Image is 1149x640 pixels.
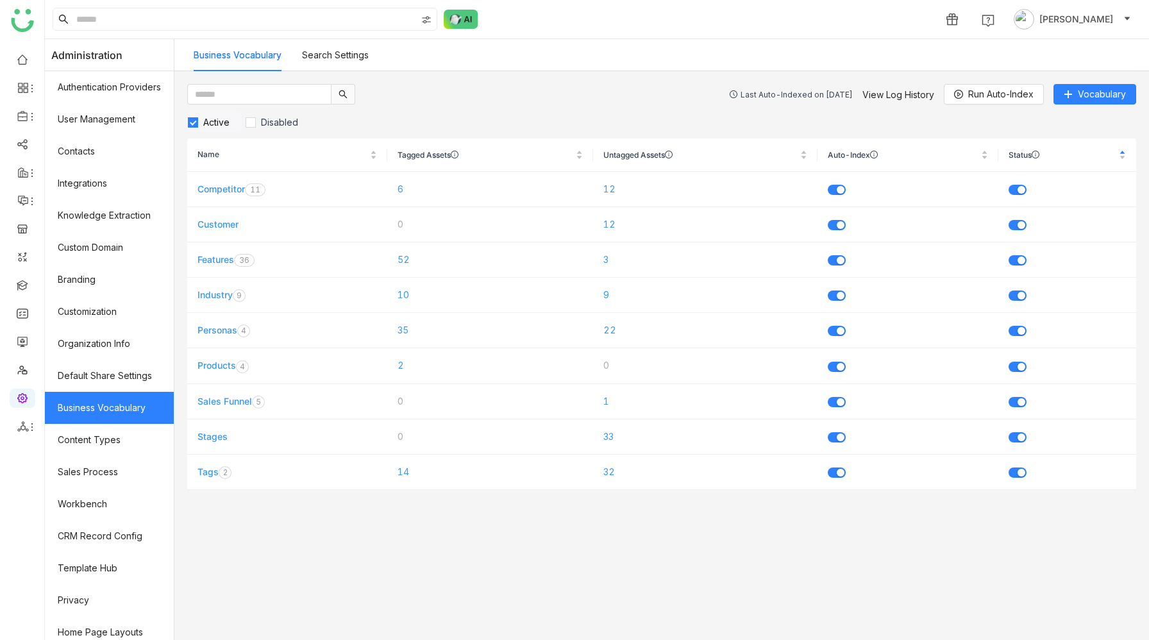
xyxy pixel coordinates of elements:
[250,183,255,196] p: 1
[828,151,978,158] span: Auto-Index
[255,183,260,196] p: 1
[968,87,1034,101] span: Run Auto-Index
[302,49,369,60] a: Search Settings
[387,172,593,207] td: 6
[233,289,246,302] nz-badge-sup: 9
[593,384,818,419] td: 1
[1078,87,1126,101] span: Vocabulary
[222,466,228,479] p: 2
[1011,9,1134,29] button: [PERSON_NAME]
[252,396,265,408] nz-badge-sup: 5
[387,348,593,383] td: 2
[234,254,255,267] nz-badge-sup: 36
[593,419,818,455] td: 33
[387,278,593,313] td: 10
[1009,151,1116,158] span: Status
[593,348,818,383] td: 0
[237,324,250,337] nz-badge-sup: 4
[51,39,122,71] span: Administration
[197,219,239,230] a: Customer
[593,313,818,348] td: 22
[398,151,573,158] span: Tagged Assets
[421,15,432,25] img: search-type.svg
[236,360,249,373] nz-badge-sup: 4
[593,172,818,207] td: 12
[244,254,249,267] p: 6
[11,9,34,32] img: logo
[1014,9,1034,29] img: avatar
[45,232,174,264] a: Custom Domain
[194,49,281,60] a: Business Vocabulary
[45,103,174,135] a: User Management
[444,10,478,29] img: ask-buddy-normal.svg
[45,488,174,520] a: Workbench
[45,552,174,584] a: Template Hub
[593,207,818,242] td: 12
[593,455,818,490] td: 32
[197,466,219,477] a: Tags
[387,207,593,242] td: 0
[197,183,245,194] a: Competitor
[256,117,303,128] span: Disabled
[45,296,174,328] a: Customization
[603,151,798,158] span: Untagged Assets
[387,455,593,490] td: 14
[256,396,261,408] p: 5
[862,89,934,100] a: View Log History
[45,584,174,616] a: Privacy
[198,117,235,128] span: Active
[245,183,265,196] nz-badge-sup: 11
[45,328,174,360] a: Organization Info
[387,384,593,419] td: 0
[387,419,593,455] td: 0
[197,396,252,407] a: Sales Funnel
[197,289,233,300] a: Industry
[197,324,237,335] a: Personas
[197,431,228,442] a: Stages
[387,313,593,348] td: 35
[741,90,853,99] div: Last Auto-Indexed on [DATE]
[237,289,242,302] p: 9
[219,466,231,479] nz-badge-sup: 2
[45,520,174,552] a: CRM Record Config
[45,264,174,296] a: Branding
[593,242,818,278] td: 3
[45,199,174,232] a: Knowledge Extraction
[45,456,174,488] a: Sales Process
[45,424,174,456] a: Content Types
[45,392,174,424] a: Business Vocabulary
[982,14,994,27] img: help.svg
[387,242,593,278] td: 52
[241,324,246,337] p: 4
[944,84,1044,105] button: Run Auto-Index
[197,254,234,265] a: Features
[45,135,174,167] a: Contacts
[240,360,245,373] p: 4
[45,360,174,392] a: Default Share Settings
[1039,12,1113,26] span: [PERSON_NAME]
[1053,84,1136,105] button: Vocabulary
[45,167,174,199] a: Integrations
[593,278,818,313] td: 9
[239,254,244,267] p: 3
[197,360,236,371] a: Products
[45,71,174,103] a: Authentication Providers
